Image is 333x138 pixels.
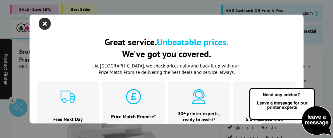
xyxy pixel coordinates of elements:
[126,89,141,104] img: price-promise-cyan.svg
[157,36,229,48] b: Unbeatable prices.
[40,19,49,28] button: close modal
[110,113,157,119] h3: Price Match Promise*
[191,89,206,104] img: expert-cyan.svg
[176,110,223,122] h3: 30+ printer experts, ready to assist!
[61,89,76,104] img: delivery-cyan.svg
[37,36,296,60] h2: Great service. We've got you covered.
[90,63,243,75] p: At [GEOGRAPHIC_DATA], we check prices daily and back it up with our Price Match Promise deliverin...
[45,116,92,128] h3: Free Next Day Delivery
[248,87,333,137] img: Open Live Chat window
[240,116,288,128] h3: 5.0 Trust Score on TrustPilot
